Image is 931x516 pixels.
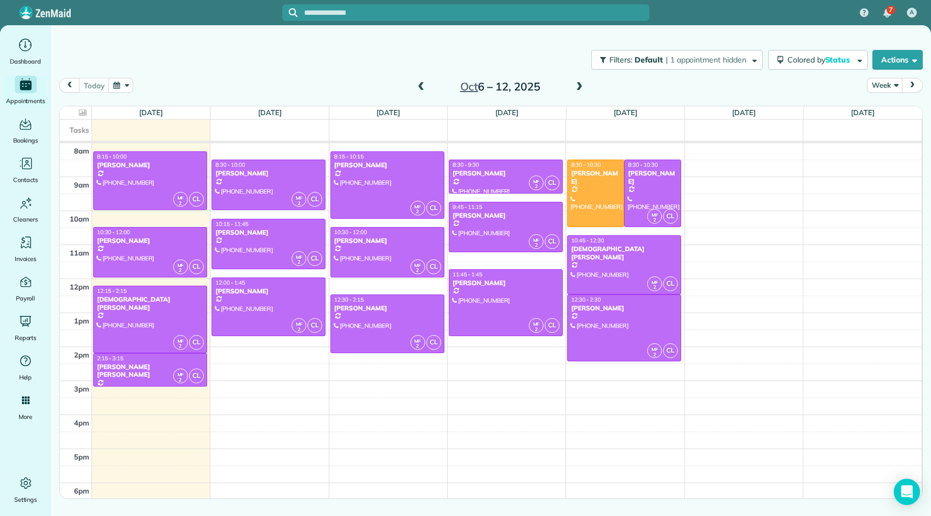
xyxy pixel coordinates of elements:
[97,287,127,294] span: 12:15 - 2:15
[529,240,543,251] small: 2
[74,350,89,359] span: 2pm
[529,325,543,335] small: 2
[189,335,204,350] span: CL
[529,182,543,192] small: 2
[70,214,89,223] span: 10am
[334,161,441,169] div: [PERSON_NAME]
[648,282,661,293] small: 2
[96,363,204,379] div: [PERSON_NAME] [PERSON_NAME]
[13,135,38,146] span: Bookings
[902,78,923,93] button: next
[296,195,302,201] span: MF
[334,296,364,303] span: 12:30 - 2:15
[768,50,868,70] button: Colored byStatus
[74,452,89,461] span: 5pm
[432,81,569,93] h2: 6 – 12, 2025
[13,174,38,185] span: Contacts
[70,248,89,257] span: 11am
[74,418,89,427] span: 4pm
[628,161,658,168] span: 8:30 - 10:30
[215,169,322,177] div: [PERSON_NAME]
[215,279,245,286] span: 12:00 - 1:45
[139,108,163,117] a: [DATE]
[178,262,184,268] span: MF
[19,372,32,383] span: Help
[10,56,41,67] span: Dashboard
[571,296,601,303] span: 12:30 - 2:30
[292,325,306,335] small: 2
[411,265,425,276] small: 2
[14,494,37,505] span: Settings
[4,194,47,225] a: Cleaners
[545,318,559,333] span: CL
[4,313,47,343] a: Reports
[570,304,678,312] div: [PERSON_NAME]
[570,245,678,261] div: [DEMOGRAPHIC_DATA][PERSON_NAME]
[19,411,32,422] span: More
[411,341,425,351] small: 2
[96,161,204,169] div: [PERSON_NAME]
[545,234,559,249] span: CL
[258,108,282,117] a: [DATE]
[4,155,47,185] a: Contacts
[59,78,80,93] button: prev
[460,80,478,93] span: Oct
[570,169,621,185] div: [PERSON_NAME]
[97,153,127,160] span: 8:15 - 10:00
[4,352,47,383] a: Help
[174,265,187,276] small: 2
[178,195,184,201] span: MF
[452,169,559,177] div: [PERSON_NAME]
[867,78,903,93] button: Week
[894,479,920,505] div: Open Intercom Messenger
[292,257,306,268] small: 2
[411,207,425,217] small: 2
[426,201,441,216] span: CL
[635,55,664,65] span: Default
[307,251,322,266] span: CL
[872,50,923,70] button: Actions
[453,161,479,168] span: 8:30 - 9:30
[215,287,322,295] div: [PERSON_NAME]
[648,350,661,360] small: 2
[174,199,187,209] small: 2
[414,338,421,344] span: MF
[16,293,36,304] span: Payroll
[174,375,187,385] small: 2
[453,203,482,211] span: 9:45 - 11:15
[296,321,302,327] span: MF
[334,304,441,312] div: [PERSON_NAME]
[74,316,89,325] span: 1pm
[70,126,89,134] span: Tasks
[889,5,893,14] span: 7
[614,108,637,117] a: [DATE]
[334,237,441,245] div: [PERSON_NAME]
[571,237,604,244] span: 10:45 - 12:30
[74,180,89,189] span: 9am
[663,209,678,224] span: CL
[825,55,852,65] span: Status
[307,192,322,207] span: CL
[4,234,47,264] a: Invoices
[74,486,89,495] span: 6pm
[663,343,678,358] span: CL
[4,36,47,67] a: Dashboard
[666,55,746,65] span: | 1 appointment hidden
[97,229,130,236] span: 10:30 - 12:00
[215,161,245,168] span: 8:30 - 10:00
[787,55,854,65] span: Colored by
[4,273,47,304] a: Payroll
[851,108,875,117] a: [DATE]
[15,253,37,264] span: Invoices
[70,282,89,291] span: 12pm
[533,321,540,327] span: MF
[591,50,762,70] button: Filters: Default | 1 appointment hidden
[74,384,89,393] span: 3pm
[215,229,322,236] div: [PERSON_NAME]
[414,262,421,268] span: MF
[189,192,204,207] span: CL
[453,271,482,278] span: 11:45 - 1:45
[215,220,248,228] span: 10:15 - 11:45
[452,212,559,219] div: [PERSON_NAME]
[545,175,559,190] span: CL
